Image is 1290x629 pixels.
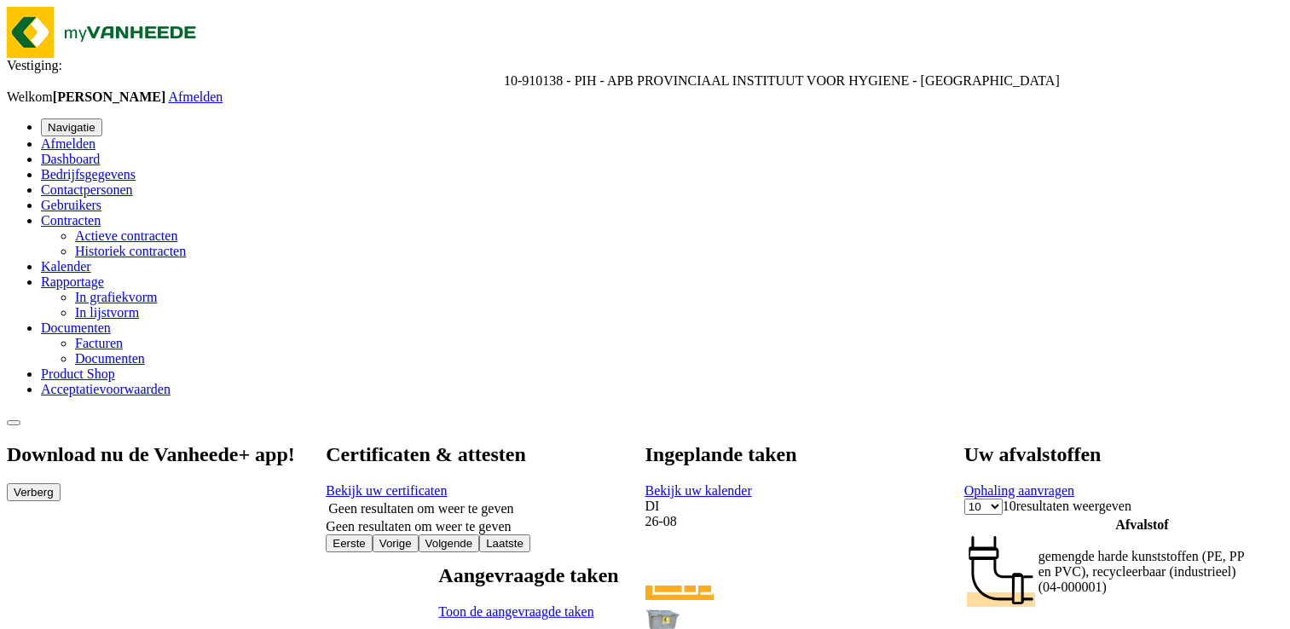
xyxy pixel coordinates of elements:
[504,73,1060,88] span: 10-910138 - PIH - APB PROVINCIAAL INSTITUUT VOOR HYGIENE - ANTWERPEN
[75,336,123,350] a: Facturen
[1115,517,1168,532] span: Afvalstof
[41,320,111,335] a: Documenten
[964,443,1248,466] h2: Uw afvalstoffen
[41,198,101,212] a: Gebruikers
[326,483,447,498] a: Bekijk uw certificaten
[1038,535,1247,609] td: gemengde harde kunststoffen (PE, PP en PVC), recycleerbaar (industrieel) (04-000001)
[41,366,115,381] a: Product Shop
[48,121,95,134] span: Navigatie
[438,604,593,619] a: Toon de aangevraagde taken
[419,534,480,552] button: Next
[75,305,139,320] a: In lijstvorm
[645,483,752,498] a: Bekijk uw kalender
[41,118,102,136] button: Navigatie
[326,443,587,466] h2: Certificaten & attesten
[75,290,157,304] a: In grafiekvorm
[75,351,145,366] a: Documenten
[41,152,100,166] a: Dashboard
[645,499,1216,514] div: DI
[645,514,1216,529] div: 26-08
[479,534,530,552] button: Last
[1003,499,1016,513] span: 10
[53,89,165,104] strong: [PERSON_NAME]
[7,7,211,58] img: myVanheede
[7,483,61,501] button: Verberg
[41,182,133,197] a: Contactpersonen
[1016,499,1131,513] label: resultaten weergeven
[438,564,618,587] h2: Aangevraagde taken
[41,274,104,289] a: Rapportage
[75,244,186,258] a: Historiek contracten
[964,483,1074,498] a: Ophaling aanvragen
[327,500,585,517] td: Geen resultaten om weer te geven
[14,486,54,499] span: Verberg
[41,136,95,151] a: Afmelden
[7,89,168,104] span: Welkom
[326,519,587,534] div: Geen resultaten om weer te geven
[41,259,91,274] a: Kalender
[75,228,177,243] a: Actieve contracten
[645,443,1216,466] h2: Ingeplande taken
[326,534,587,552] nav: pagination
[168,89,223,104] a: Afmelden
[41,213,101,228] a: Contracten
[373,534,419,552] button: Previous
[41,167,136,182] a: Bedrijfsgegevens
[326,534,373,552] button: First
[7,58,62,72] span: Vestiging:
[41,382,171,396] a: Acceptatievoorwaarden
